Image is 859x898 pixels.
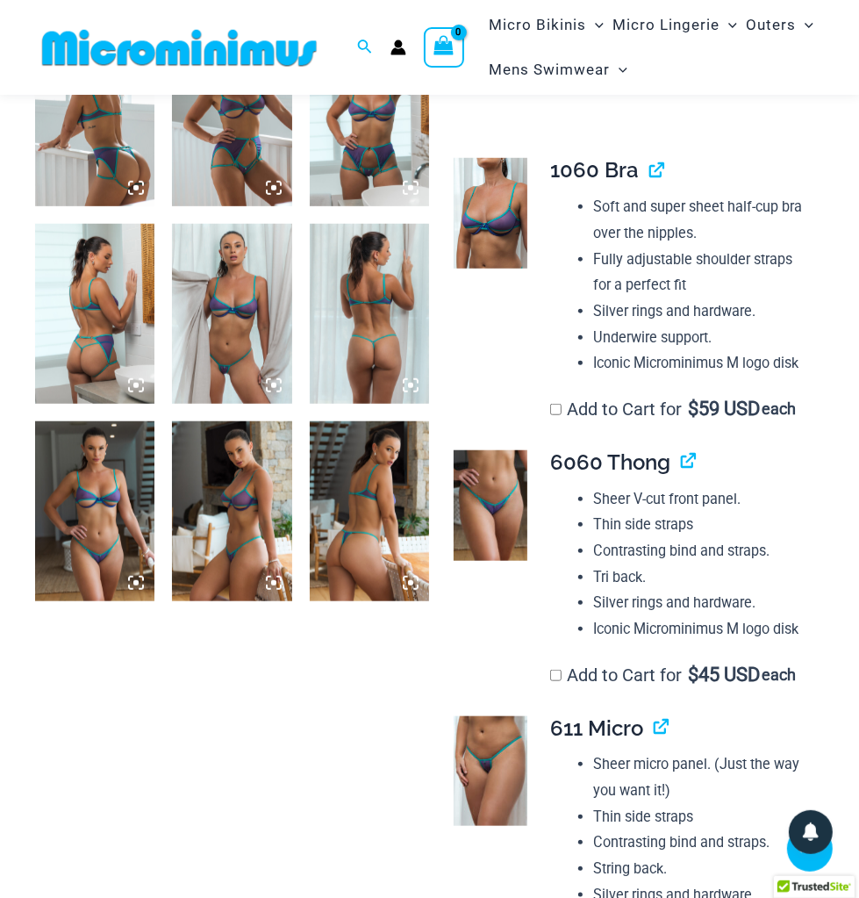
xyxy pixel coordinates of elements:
li: Contrasting bind and straps. [593,830,810,856]
img: MM SHOP LOGO FLAT [35,28,324,68]
span: Micro Bikinis [489,3,586,47]
a: Micro BikinisMenu ToggleMenu Toggle [484,3,608,47]
li: Silver rings and hardware. [593,298,810,325]
img: Dangers Kiss Violet Seas 1060 Bra 611 Micro [172,224,291,404]
span: Mens Swimwear [489,47,610,92]
input: Add to Cart for$59 USD each [550,404,562,415]
li: Iconic Microminimus M logo disk [593,350,810,377]
img: Dangers Kiss Violet Seas 1060 Bra 611 Micro 1760 Garter [35,224,154,404]
a: View Shopping Cart, empty [424,27,464,68]
span: Menu Toggle [586,3,604,47]
img: Dangers Kiss Violet Seas 1060 Bra 611 Micro 1760 Garter [310,27,429,207]
a: Micro LingerieMenu ToggleMenu Toggle [608,3,741,47]
img: Dangers Kiss Violet Seas 1060 Bra 6060 Thong [35,421,154,601]
li: Silver rings and hardware. [593,590,810,616]
span: Micro Lingerie [612,3,719,47]
span: 1060 Bra [550,157,639,183]
img: Dangers Kiss Violet Seas 1060 Bra 6060 Thong 1760 Garter [35,27,154,207]
li: Underwire support. [593,325,810,351]
label: Add to Cart for [550,665,796,686]
span: $ [688,664,698,686]
span: $ [688,398,698,420]
img: Dangers Kiss Violet Seas 1060 Bra 6060 Thong [172,421,291,601]
input: Add to Cart for$45 USD each [550,670,562,681]
li: Sheer micro panel. (Just the way you want it!) [593,751,810,803]
img: Dangers Kiss Violet Seas 611 Micro [454,716,527,827]
span: 59 USD [688,400,760,418]
span: Menu Toggle [719,3,737,47]
li: Contrasting bind and straps. [593,538,810,564]
li: Thin side straps [593,512,810,538]
img: Dangers Kiss Violet Seas 1060 Bra 611 Micro [310,224,429,404]
img: Dangers Kiss Violet Seas 6060 Thong [454,450,527,561]
span: 45 USD [688,666,760,684]
li: Iconic Microminimus M logo disk [593,616,810,643]
label: Add to Cart for [550,399,796,420]
li: Sheer V-cut front panel. [593,486,810,513]
span: Menu Toggle [796,3,813,47]
a: OutersMenu ToggleMenu Toggle [741,3,818,47]
span: each [762,666,796,684]
li: Fully adjustable shoulder straps for a perfect fit [593,247,810,298]
li: String back. [593,856,810,882]
li: Soft and super sheet half-cup bra over the nipples. [593,194,810,246]
span: each [762,400,796,418]
li: Tri back. [593,564,810,591]
span: 6060 Thong [550,449,670,475]
a: Mens SwimwearMenu ToggleMenu Toggle [484,47,632,92]
span: Outers [746,3,796,47]
a: Search icon link [357,37,373,59]
a: Account icon link [390,40,406,55]
span: Menu Toggle [610,47,627,92]
img: Dangers Kiss Violet Seas 1060 Bra [454,158,527,269]
img: Dangers Kiss Violet Seas 1060 Bra 6060 Thong 1760 Garter [172,27,291,207]
img: Dangers Kiss Violet Seas 1060 Bra 6060 Thong [310,421,429,601]
span: 611 Micro [550,715,643,741]
li: Thin side straps [593,804,810,830]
